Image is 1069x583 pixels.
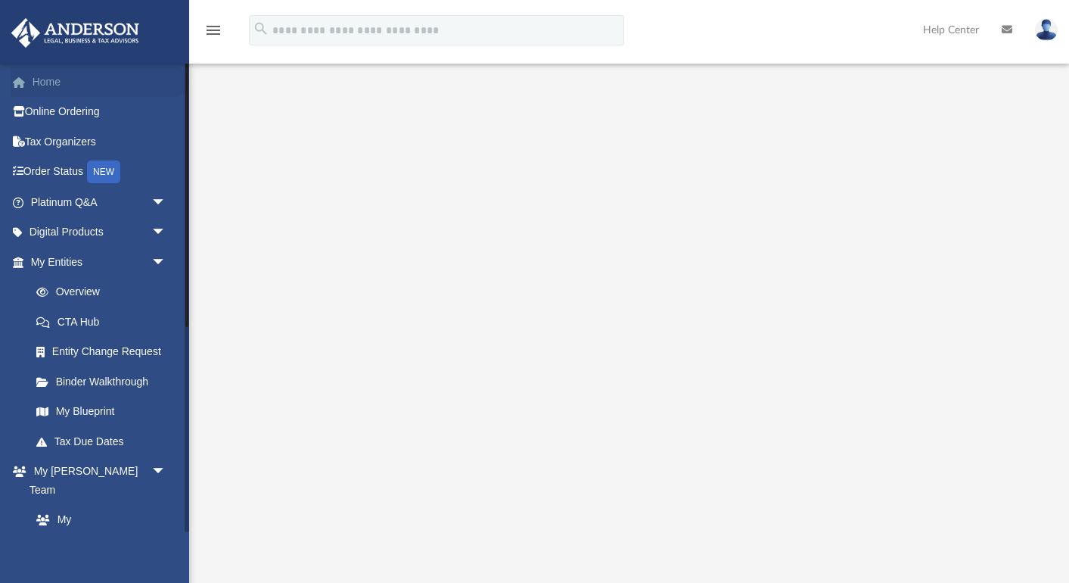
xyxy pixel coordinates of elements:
a: Overview [21,277,189,307]
img: User Pic [1035,19,1058,41]
a: Platinum Q&Aarrow_drop_down [11,187,189,217]
span: arrow_drop_down [151,217,182,248]
a: Digital Productsarrow_drop_down [11,217,189,248]
a: Online Ordering [11,97,189,127]
span: arrow_drop_down [151,457,182,488]
a: My [PERSON_NAME] Team [21,505,174,572]
a: CTA Hub [21,307,189,337]
a: My Entitiesarrow_drop_down [11,247,189,277]
a: Home [11,67,189,97]
span: arrow_drop_down [151,187,182,218]
a: Entity Change Request [21,337,189,367]
a: Tax Due Dates [21,426,189,457]
i: search [253,20,269,37]
a: Order StatusNEW [11,157,189,188]
a: menu [204,29,222,39]
i: menu [204,21,222,39]
div: NEW [87,161,120,183]
a: My Blueprint [21,397,182,427]
a: Tax Organizers [11,126,189,157]
a: My [PERSON_NAME] Teamarrow_drop_down [11,457,182,505]
a: Binder Walkthrough [21,366,189,397]
img: Anderson Advisors Platinum Portal [7,18,144,48]
span: arrow_drop_down [151,247,182,278]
